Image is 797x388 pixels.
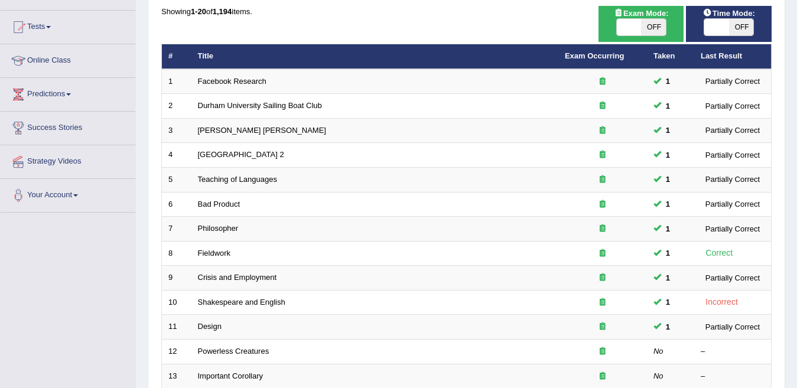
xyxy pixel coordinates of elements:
a: Facebook Research [198,77,266,86]
div: Partially Correct [701,321,765,333]
a: Your Account [1,179,135,208]
a: [GEOGRAPHIC_DATA] 2 [198,150,284,159]
em: No [653,371,663,380]
a: Design [198,322,222,331]
a: Crisis and Employment [198,273,277,282]
div: Exam occurring question [565,125,640,136]
td: 4 [162,143,191,168]
span: You can still take this question [661,173,675,185]
div: Partially Correct [701,272,765,284]
div: Exam occurring question [565,76,640,87]
span: Exam Mode: [609,7,673,19]
div: Exam occurring question [565,346,640,357]
th: # [162,44,191,69]
span: You can still take this question [661,100,675,112]
b: 1-20 [191,7,206,16]
em: No [653,347,663,356]
td: 12 [162,339,191,364]
th: Title [191,44,558,69]
div: Partially Correct [701,100,765,112]
a: [PERSON_NAME] [PERSON_NAME] [198,126,326,135]
span: You can still take this question [661,247,675,259]
div: Partially Correct [701,124,765,136]
a: Bad Product [198,200,240,208]
div: Incorrect [701,295,743,309]
a: Powerless Creatures [198,347,269,356]
td: 6 [162,192,191,217]
div: Partially Correct [701,223,765,235]
span: You can still take this question [661,198,675,210]
a: Predictions [1,78,135,107]
div: Showing of items. [161,6,772,17]
a: Durham University Sailing Boat Club [198,101,322,110]
td: 11 [162,315,191,340]
div: Partially Correct [701,75,765,87]
div: Partially Correct [701,173,765,185]
a: Fieldwork [198,249,231,257]
a: Success Stories [1,112,135,141]
span: OFF [641,19,665,35]
b: 1,194 [213,7,232,16]
a: Teaching of Languages [198,175,277,184]
td: 7 [162,217,191,242]
div: Partially Correct [701,149,765,161]
td: 10 [162,290,191,315]
div: Exam occurring question [565,100,640,112]
a: Tests [1,11,135,40]
a: Exam Occurring [565,51,624,60]
span: You can still take this question [661,149,675,161]
div: Show exams occurring in exams [598,6,684,42]
div: – [701,371,765,382]
a: Philosopher [198,224,239,233]
span: You can still take this question [661,124,675,136]
div: Exam occurring question [565,272,640,283]
span: You can still take this question [661,321,675,333]
span: Time Mode: [698,7,760,19]
div: Exam occurring question [565,248,640,259]
div: – [701,346,765,357]
span: OFF [729,19,753,35]
div: Correct [701,246,738,260]
div: Exam occurring question [565,297,640,308]
div: Exam occurring question [565,149,640,161]
td: 2 [162,94,191,119]
span: You can still take this question [661,272,675,284]
td: 8 [162,241,191,266]
td: 1 [162,69,191,94]
th: Last Result [694,44,772,69]
a: Strategy Videos [1,145,135,175]
div: Exam occurring question [565,371,640,382]
span: You can still take this question [661,296,675,308]
div: Exam occurring question [565,223,640,234]
div: Partially Correct [701,198,765,210]
td: 3 [162,118,191,143]
a: Online Class [1,44,135,74]
div: Exam occurring question [565,321,640,332]
span: You can still take this question [661,75,675,87]
th: Taken [647,44,694,69]
span: You can still take this question [661,223,675,235]
td: 5 [162,168,191,193]
a: Important Corollary [198,371,264,380]
a: Shakespeare and English [198,298,285,307]
td: 9 [162,266,191,291]
div: Exam occurring question [565,174,640,185]
div: Exam occurring question [565,199,640,210]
